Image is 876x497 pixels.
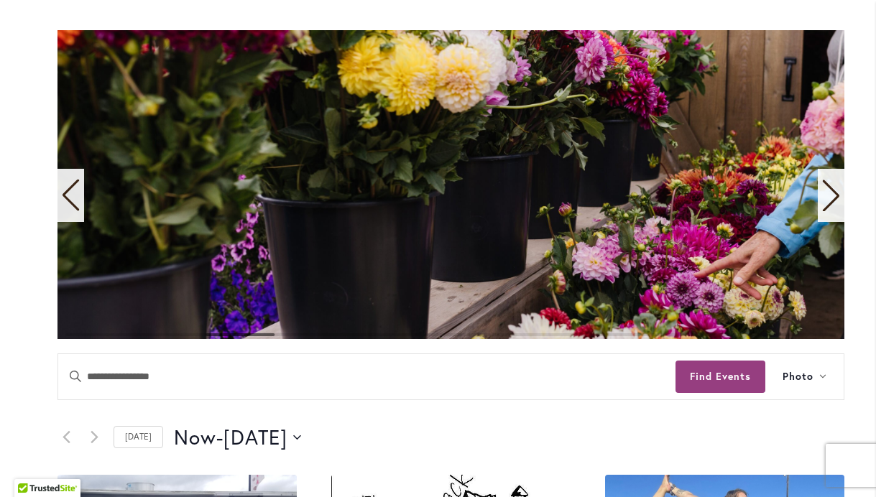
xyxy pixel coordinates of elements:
[783,368,813,385] span: Photo
[114,426,163,448] a: Click to select today's date
[223,423,287,452] span: [DATE]
[174,423,216,452] span: Now
[58,354,676,399] input: Enter Keyword. Search for events by Keyword.
[86,429,103,446] a: Next Events
[174,423,301,452] button: Click to toggle datepicker
[216,423,223,452] span: -
[676,361,765,393] button: Find Events
[57,429,75,446] a: Previous Events
[11,446,51,486] iframe: Launch Accessibility Center
[765,354,844,399] button: Photo
[57,30,844,339] swiper-slide: 3 / 11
